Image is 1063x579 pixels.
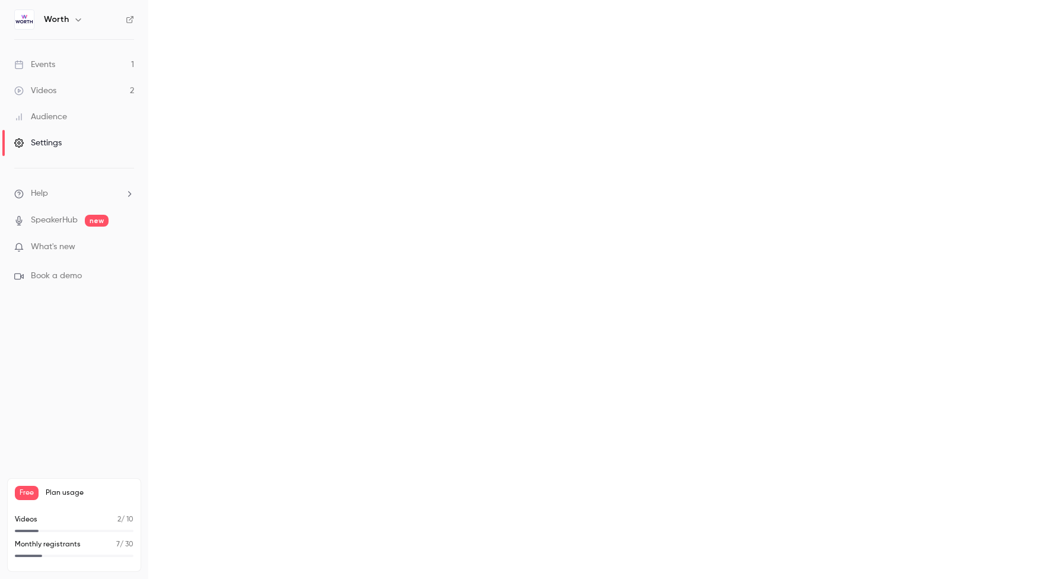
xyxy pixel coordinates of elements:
[15,514,37,525] p: Videos
[85,215,109,227] span: new
[46,488,133,498] span: Plan usage
[15,486,39,500] span: Free
[31,187,48,200] span: Help
[120,242,134,253] iframe: Noticeable Trigger
[14,85,56,97] div: Videos
[31,270,82,282] span: Book a demo
[117,514,133,525] p: / 10
[15,10,34,29] img: Worth
[14,111,67,123] div: Audience
[14,59,55,71] div: Events
[31,214,78,227] a: SpeakerHub
[116,541,120,548] span: 7
[14,187,134,200] li: help-dropdown-opener
[15,539,81,550] p: Monthly registrants
[31,241,75,253] span: What's new
[44,14,69,26] h6: Worth
[14,137,62,149] div: Settings
[117,516,121,523] span: 2
[116,539,133,550] p: / 30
